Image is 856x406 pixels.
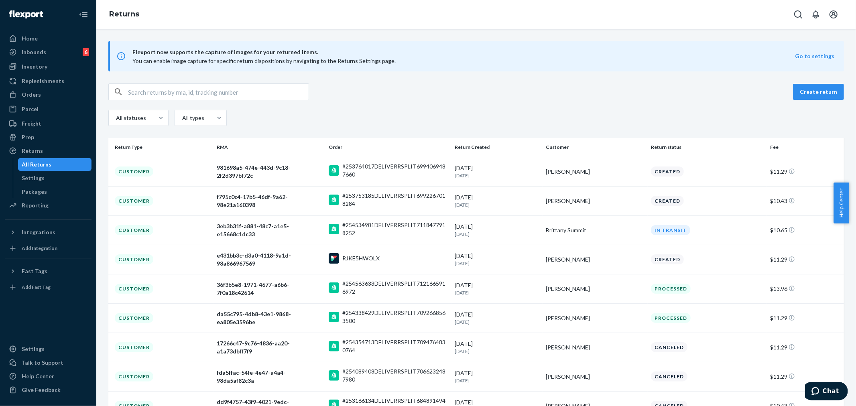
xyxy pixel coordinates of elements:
div: #254338429DELIVERRSPLIT7092668563500 [342,309,448,325]
div: Talk to Support [22,359,63,367]
div: Canceled [651,371,687,382]
a: Settings [18,172,92,185]
td: $11.29 [767,333,844,362]
a: Packages [18,185,92,198]
a: Parcel [5,103,91,116]
a: Help Center [5,370,91,383]
div: [DATE] [455,281,539,296]
button: Open Search Box [790,6,806,22]
p: [DATE] [455,172,539,179]
td: $13.96 [767,274,844,303]
a: Orders [5,88,91,101]
button: Open notifications [808,6,824,22]
div: #254089408DELIVERRSPLIT7066232487980 [342,367,448,384]
p: [DATE] [455,319,539,325]
div: Give Feedback [22,386,61,394]
button: Create return [793,84,844,100]
div: Help Center [22,372,54,380]
div: Customer [115,371,153,382]
button: Give Feedback [5,384,91,396]
div: [PERSON_NAME] [546,285,645,293]
div: Prep [22,133,34,141]
div: Customer [115,284,153,294]
div: [DATE] [455,369,539,384]
div: [PERSON_NAME] [546,168,645,176]
div: [DATE] [455,311,539,325]
div: Fast Tags [22,267,47,275]
div: All statuses [116,114,145,122]
div: Replenishments [22,77,64,85]
div: Parcel [22,105,39,113]
input: Search returns by rma, id, tracking number [128,84,309,100]
td: $11.29 [767,362,844,391]
th: RMA [213,138,325,157]
div: Customer [115,254,153,264]
a: Replenishments [5,75,91,87]
button: Help Center [834,183,849,223]
a: Prep [5,131,91,144]
th: Order [325,138,451,157]
div: RJKE5HWOLX [342,254,380,262]
div: f795c0c4-17b5-46df-9a62-98e21a160398 [217,193,322,209]
td: $10.65 [767,215,844,245]
ol: breadcrumbs [103,3,146,26]
a: Returns [5,144,91,157]
img: Flexport logo [9,10,43,18]
div: [PERSON_NAME] [546,197,645,205]
th: Fee [767,138,844,157]
div: Orders [22,91,41,99]
div: Inventory [22,63,47,71]
div: Packages [22,188,47,196]
div: 6 [83,48,89,56]
p: [DATE] [455,201,539,208]
td: $11.29 [767,245,844,274]
div: da55c795-4db8-43e1-9868-ea805e3596be [217,310,322,326]
iframe: Opens a widget where you can chat to one of our agents [805,382,848,402]
a: Returns [109,10,139,18]
p: [DATE] [455,231,539,238]
div: Created [651,166,684,177]
span: Flexport now supports the capture of images for your returned items. [132,47,795,57]
div: In Transit [651,225,690,235]
div: All Returns [22,160,52,168]
td: $10.43 [767,186,844,215]
p: [DATE] [455,289,539,296]
p: [DATE] [455,377,539,384]
a: Freight [5,117,91,130]
div: [DATE] [455,252,539,267]
div: Customer [115,166,153,177]
div: #254534981DELIVERRSPLIT7118477918252 [342,221,448,237]
div: Customer [115,342,153,352]
button: Fast Tags [5,265,91,278]
div: Customer [115,313,153,323]
div: 17266c47-9c76-4836-aa20-a1a73dbff7f9 [217,339,322,355]
div: Canceled [651,342,687,352]
div: Returns [22,147,43,155]
button: Integrations [5,226,91,239]
div: Integrations [22,228,55,236]
div: Created [651,254,684,264]
div: [DATE] [455,164,539,179]
div: Brittany Summit [546,226,645,234]
span: You can enable image capture for specific return dispositions by navigating to the Returns Settin... [132,57,396,64]
div: [PERSON_NAME] [546,314,645,322]
div: Inbounds [22,48,46,56]
a: All Returns [18,158,92,171]
div: Home [22,35,38,43]
p: [DATE] [455,260,539,267]
a: Add Integration [5,242,91,255]
th: Customer [543,138,648,157]
div: Freight [22,120,41,128]
a: Home [5,32,91,45]
div: Settings [22,174,45,182]
div: [PERSON_NAME] [546,343,645,351]
a: Add Fast Tag [5,281,91,294]
div: Settings [22,345,45,353]
th: Return Type [108,138,213,157]
div: Add Integration [22,245,57,252]
div: #254563633DELIVERRSPLIT7121665916972 [342,280,448,296]
div: [PERSON_NAME] [546,373,645,381]
p: [DATE] [455,348,539,355]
